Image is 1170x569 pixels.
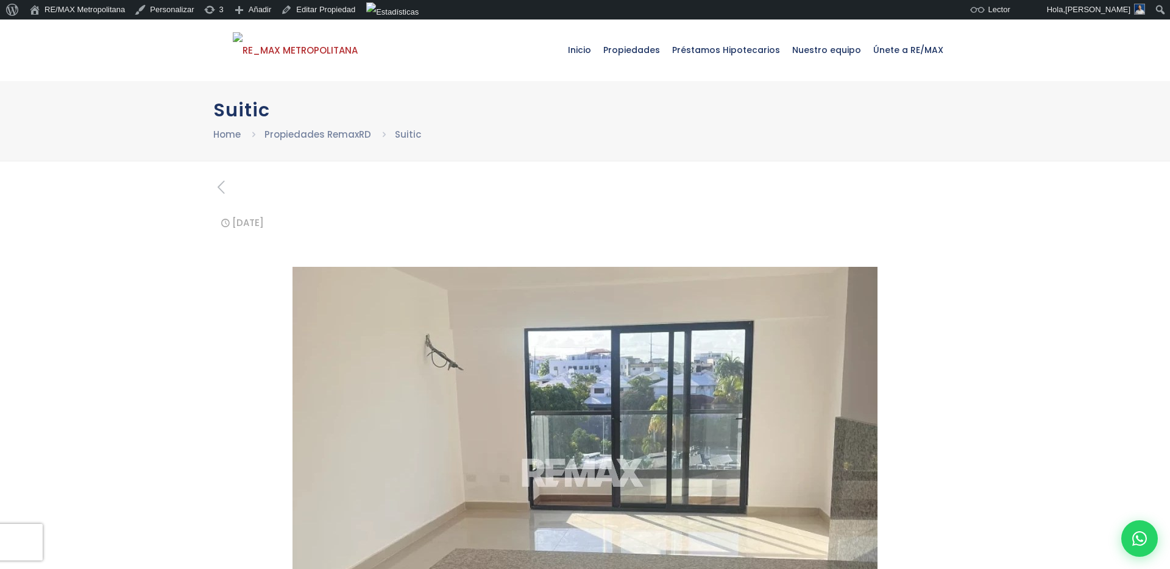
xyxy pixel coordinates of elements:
span: Nuestro equipo [786,32,867,68]
span: Préstamos Hipotecarios [666,32,786,68]
span: Únete a RE/MAX [867,32,949,68]
a: Propiedades [597,19,666,80]
a: Nuestro equipo [786,19,867,80]
i: previous post [213,177,229,198]
a: Propiedades RemaxRD [264,128,371,141]
a: Inicio [562,19,597,80]
a: RE/MAX Metropolitana [233,19,358,80]
a: Home [213,128,241,141]
span: [PERSON_NAME] [1065,5,1130,14]
a: previous post [213,178,229,197]
time: [DATE] [232,216,264,229]
a: Préstamos Hipotecarios [666,19,786,80]
img: Visitas de 48 horas. Haz clic para ver más estadísticas del sitio. [366,2,419,22]
img: RE_MAX METROPOLITANA [233,32,358,69]
li: Suitic [395,127,421,142]
span: Propiedades [597,32,666,68]
a: Únete a RE/MAX [867,19,949,80]
span: Inicio [562,32,597,68]
h1: Suitic [213,99,957,121]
